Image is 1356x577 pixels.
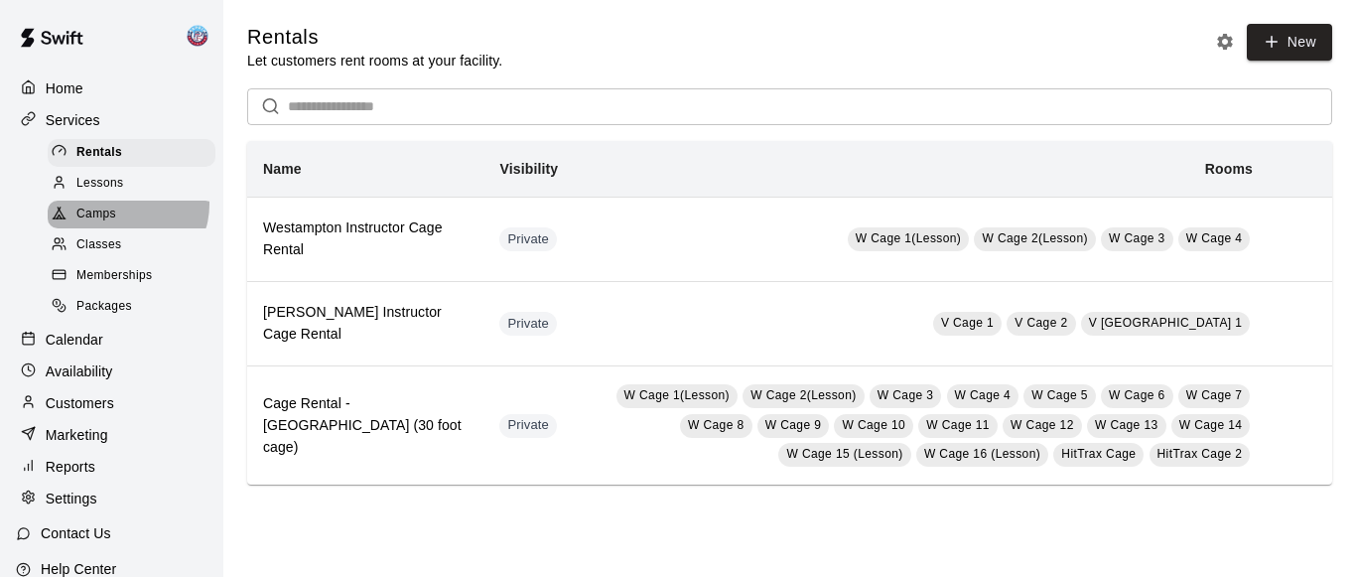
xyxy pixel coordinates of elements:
div: Memberships [48,262,215,290]
b: Name [263,161,302,177]
span: Rentals [76,143,122,163]
span: W Cage 10 [842,418,905,432]
span: Lessons [76,174,124,194]
div: Camps [48,201,215,228]
span: W Cage 5 [1031,388,1088,402]
span: Private [499,315,557,334]
h6: [PERSON_NAME] Instructor Cage Rental [263,302,468,346]
span: Camps [76,205,116,224]
a: Reports [16,452,207,482]
img: Noah Stofman [186,24,209,48]
a: Services [16,105,207,135]
div: Rentals [48,139,215,167]
span: Packages [76,297,132,317]
span: W Cage 2(Lesson) [982,231,1087,245]
span: W Cage 15 (Lesson) [786,447,902,461]
button: Rental settings [1210,27,1240,57]
span: HitTrax Cage 2 [1157,447,1243,461]
span: W Cage 3 [1109,231,1165,245]
a: Classes [48,230,223,261]
a: Marketing [16,420,207,450]
span: Classes [76,235,121,255]
p: Let customers rent rooms at your facility. [247,51,502,71]
div: Lessons [48,170,215,198]
a: Rentals [48,137,223,168]
span: W Cage 13 [1095,418,1158,432]
div: This service is hidden, and can only be accessed via a direct link [499,227,557,251]
a: Lessons [48,168,223,199]
span: W Cage 7 [1186,388,1243,402]
a: Camps [48,200,223,230]
p: Contact Us [41,523,111,543]
p: Customers [46,393,114,413]
span: W Cage 11 [926,418,990,432]
p: Settings [46,489,97,508]
span: Private [499,416,557,435]
div: This service is hidden, and can only be accessed via a direct link [499,312,557,336]
span: W Cage 2(Lesson) [750,388,856,402]
div: Classes [48,231,215,259]
a: Memberships [48,261,223,292]
span: W Cage 6 [1109,388,1165,402]
h6: Cage Rental - [GEOGRAPHIC_DATA] (30 foot cage) [263,393,468,459]
a: New [1247,24,1332,61]
p: Home [46,78,83,98]
span: W Cage 8 [688,418,745,432]
span: V [GEOGRAPHIC_DATA] 1 [1089,316,1243,330]
span: V Cage 1 [941,316,994,330]
span: W Cage 14 [1179,418,1243,432]
span: W Cage 1(Lesson) [856,231,961,245]
b: Visibility [499,161,558,177]
span: V Cage 2 [1015,316,1067,330]
p: Calendar [46,330,103,350]
a: Calendar [16,325,207,355]
span: W Cage 1(Lesson) [624,388,730,402]
p: Services [46,110,100,130]
div: Noah Stofman [182,16,223,56]
table: simple table [247,141,1332,486]
span: Memberships [76,266,152,286]
span: W Cage 4 [955,388,1012,402]
p: Marketing [46,425,108,445]
p: Availability [46,361,113,381]
div: Packages [48,293,215,321]
span: W Cage 9 [765,418,822,432]
a: Settings [16,484,207,513]
span: W Cage 16 (Lesson) [924,447,1040,461]
span: W Cage 12 [1011,418,1074,432]
p: Reports [46,457,95,477]
div: This service is hidden, and can only be accessed via a direct link [499,414,557,438]
span: HitTrax Cage [1061,447,1136,461]
span: Private [499,230,557,249]
a: Availability [16,357,207,386]
a: Packages [48,292,223,323]
span: W Cage 3 [878,388,934,402]
h5: Rentals [247,24,502,51]
a: Home [16,73,207,103]
span: W Cage 4 [1186,231,1243,245]
a: Customers [16,388,207,418]
h6: Westampton Instructor Cage Rental [263,217,468,261]
b: Rooms [1205,161,1253,177]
